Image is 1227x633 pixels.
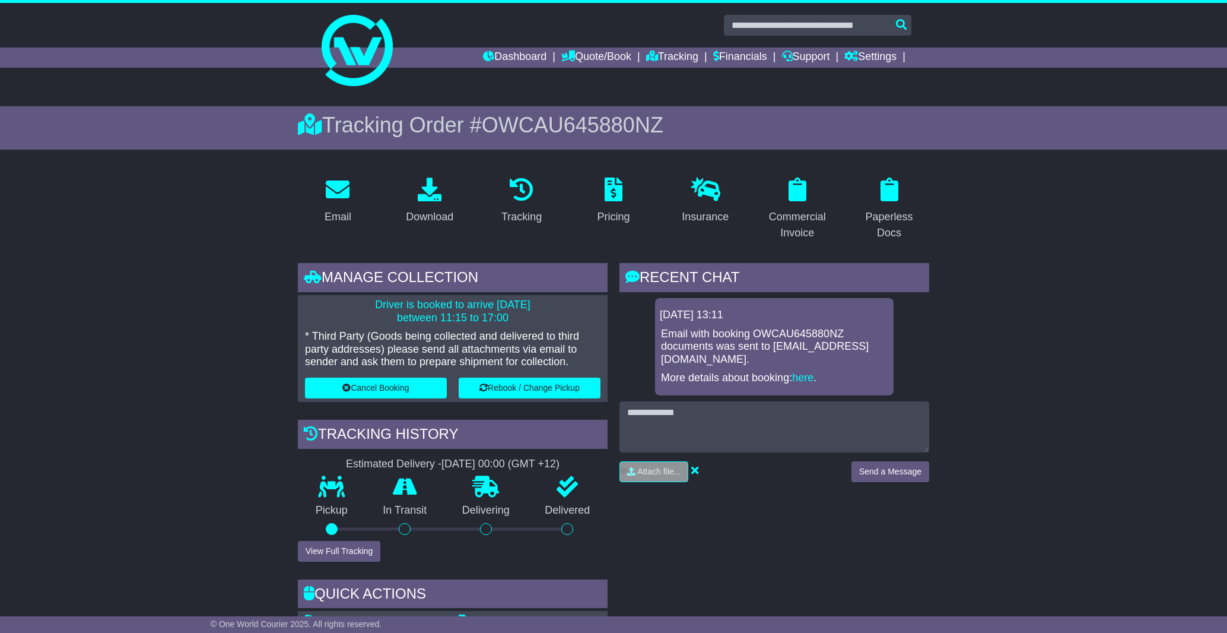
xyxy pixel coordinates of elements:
button: Rebook / Change Pickup [459,378,600,398]
div: Download [406,209,453,225]
button: Cancel Booking [305,378,447,398]
a: Commercial Invoice [757,173,837,245]
a: Support [782,48,830,68]
span: OWCAU645880NZ [482,113,663,137]
a: here [792,372,813,384]
p: In Transit [365,504,445,517]
a: Pricing [589,173,637,229]
button: View Full Tracking [298,541,380,562]
a: Tracking [494,173,549,229]
div: Paperless Docs [857,209,921,241]
div: Tracking [501,209,542,225]
a: Paperless Docs [849,173,929,245]
a: Settings [844,48,897,68]
div: Tracking history [298,420,608,452]
p: More details about booking: . [661,372,888,385]
a: Download [398,173,461,229]
span: © One World Courier 2025. All rights reserved. [211,619,382,629]
div: Insurance [682,209,729,225]
a: Tracking [646,48,698,68]
p: Delivering [444,504,527,517]
a: Financials [713,48,767,68]
a: Shipping Label - A4 printer [459,615,595,626]
div: Estimated Delivery - [298,458,608,471]
div: Quick Actions [298,580,608,612]
p: Delivered [527,504,608,517]
a: Quote/Book [561,48,631,68]
a: Paperless [305,615,361,626]
a: Insurance [674,173,736,229]
p: Email with booking OWCAU645880NZ documents was sent to [EMAIL_ADDRESS][DOMAIN_NAME]. [661,328,888,366]
div: Commercial Invoice [765,209,829,241]
a: Dashboard [483,48,546,68]
div: [DATE] 00:00 (GMT +12) [441,458,560,471]
a: Email [317,173,359,229]
p: Pickup [298,504,365,517]
div: Email [325,209,351,225]
button: Send a Message [851,461,929,482]
div: Manage collection [298,263,608,295]
div: Pricing [597,209,630,225]
p: * Third Party (Goods being collected and delivered to third party addresses) please send all atta... [305,330,600,369]
div: Tracking Order # [298,112,929,138]
div: [DATE] 13:11 [660,309,889,322]
div: RECENT CHAT [619,263,929,295]
p: Driver is booked to arrive [DATE] between 11:15 to 17:00 [305,299,600,324]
